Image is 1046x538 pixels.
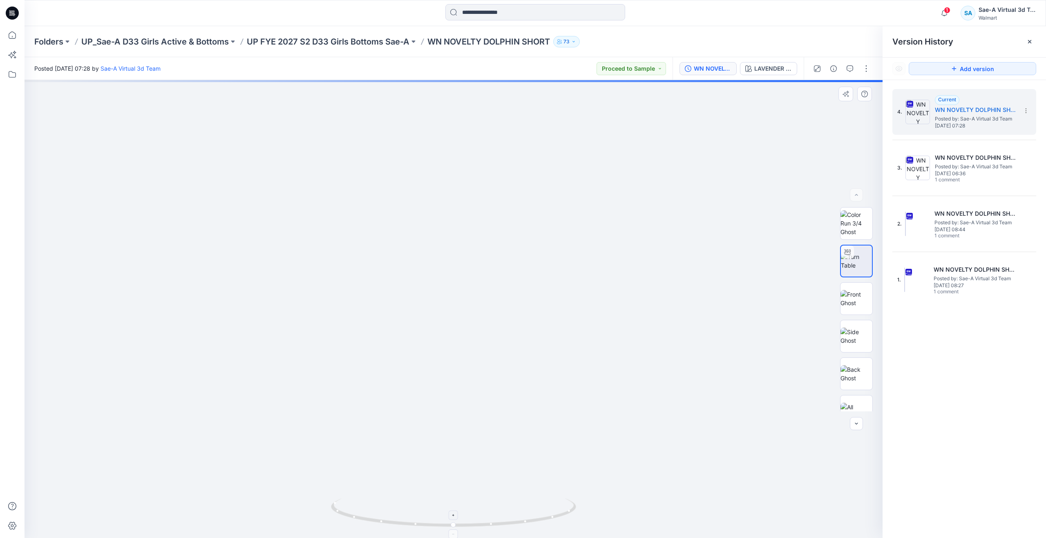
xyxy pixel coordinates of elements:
[694,64,731,73] div: WN NOVELTY DOLPHIN SHORT_Rev1_FULL COLORWAY
[754,64,792,73] div: LAVENDER SUNRISE
[904,268,905,292] img: WN NOVELTY DOLPHIN SHORT_SOFT SILVER
[892,37,953,47] span: Version History
[905,100,930,124] img: WN NOVELTY DOLPHIN SHORT_Rev1_FULL COLORWAY
[81,36,229,47] a: UP_Sae-A D33 Girls Active & Bottoms
[101,65,161,72] a: Sae-A Virtual 3d Team
[909,62,1036,75] button: Add version
[979,5,1036,15] div: Sae-A Virtual 3d Team
[935,153,1017,163] h5: WN NOVELTY DOLPHIN SHORT_SOFT SILVER_Rev1
[553,36,580,47] button: 73
[563,37,570,46] p: 73
[979,15,1036,21] div: Walmart
[934,233,992,239] span: 1 comment
[840,328,872,345] img: Side Ghost
[247,36,409,47] a: UP FYE 2027 S2 D33 Girls Bottoms Sae-A
[935,163,1017,171] span: Posted by: Sae-A Virtual 3d Team
[840,365,872,382] img: Back Ghost
[934,275,1015,283] span: Posted by: Sae-A Virtual 3d Team
[427,36,550,47] p: WN NOVELTY DOLPHIN SHORT
[935,123,1017,129] span: [DATE] 07:28
[827,62,840,75] button: Details
[897,276,901,284] span: 1.
[897,164,902,172] span: 3.
[840,290,872,307] img: Front Ghost
[944,7,950,13] span: 1
[934,209,1016,219] h5: WN NOVELTY DOLPHIN SHORT_FULL COLORWAYS
[934,227,1016,232] span: [DATE] 08:44
[897,220,902,228] span: 2.
[740,62,797,75] button: LAVENDER SUNRISE
[897,108,902,116] span: 4.
[935,171,1017,176] span: [DATE] 06:36
[905,212,906,236] img: WN NOVELTY DOLPHIN SHORT_FULL COLORWAYS
[34,64,161,73] span: Posted [DATE] 07:28 by
[938,96,956,103] span: Current
[935,177,992,183] span: 1 comment
[935,105,1017,115] h5: WN NOVELTY DOLPHIN SHORT_Rev1_FULL COLORWAY
[934,283,1015,288] span: [DATE] 08:27
[934,219,1016,227] span: Posted by: Sae-A Virtual 3d Team
[892,62,905,75] button: Show Hidden Versions
[679,62,737,75] button: WN NOVELTY DOLPHIN SHORT_Rev1_FULL COLORWAY
[934,289,991,295] span: 1 comment
[961,6,975,20] div: SA
[934,265,1015,275] h5: WN NOVELTY DOLPHIN SHORT_SOFT SILVER
[841,252,872,270] img: Turn Table
[905,156,930,180] img: WN NOVELTY DOLPHIN SHORT_SOFT SILVER_Rev1
[34,36,63,47] a: Folders
[840,403,872,420] img: All colorways
[935,115,1017,123] span: Posted by: Sae-A Virtual 3d Team
[1026,38,1033,45] button: Close
[840,210,872,236] img: Color Run 3/4 Ghost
